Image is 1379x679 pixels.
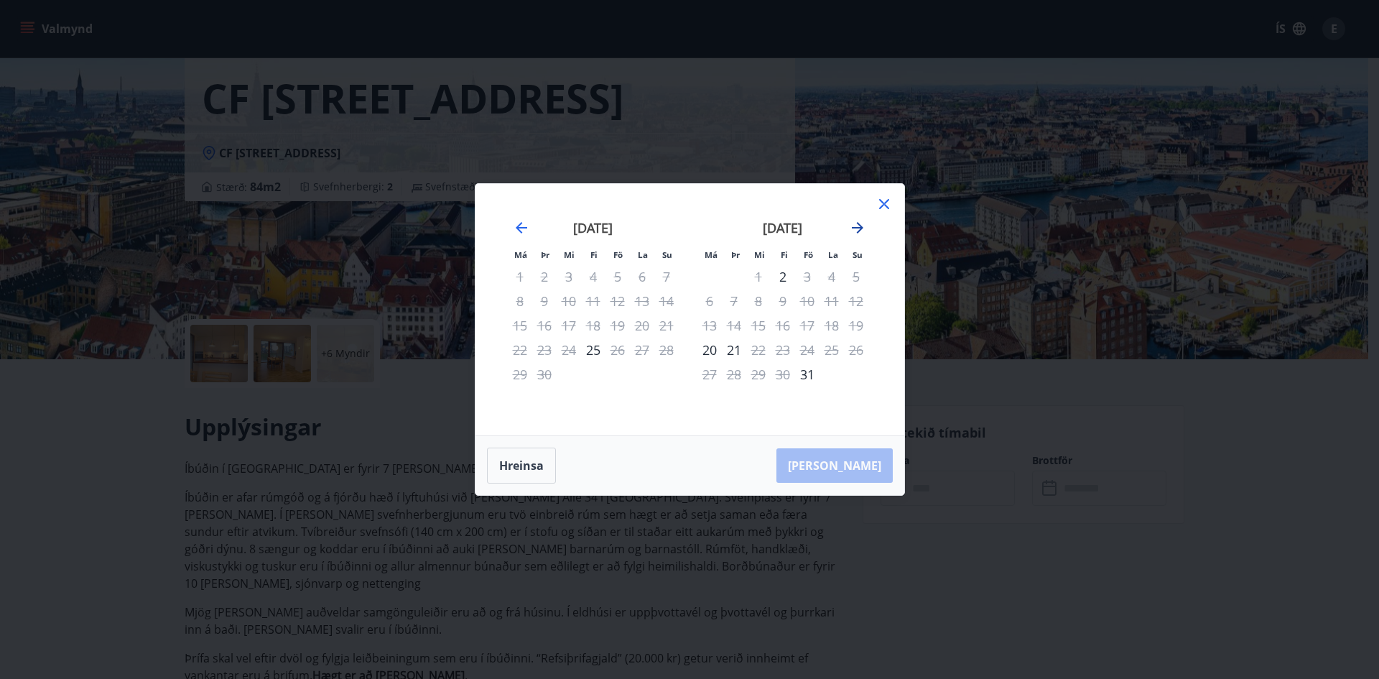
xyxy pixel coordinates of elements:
[819,289,844,313] td: Not available. laugardagur, 11. október 2025
[746,338,771,362] td: Not available. miðvikudagur, 22. október 2025
[630,313,654,338] td: Not available. laugardagur, 20. september 2025
[581,338,605,362] div: Aðeins innritun í boði
[849,219,866,236] div: Move forward to switch to the next month.
[564,249,575,260] small: Mi
[771,289,795,313] td: Not available. fimmtudagur, 9. október 2025
[590,249,598,260] small: Fi
[844,338,868,362] td: Not available. sunnudagur, 26. október 2025
[605,264,630,289] td: Not available. föstudagur, 5. september 2025
[746,264,771,289] td: Not available. miðvikudagur, 1. október 2025
[763,219,802,236] strong: [DATE]
[853,249,863,260] small: Su
[654,264,679,289] td: Not available. sunnudagur, 7. september 2025
[613,249,623,260] small: Fö
[722,362,746,387] td: Not available. þriðjudagur, 28. október 2025
[746,338,771,362] div: Aðeins útritun í boði
[819,313,844,338] td: Not available. laugardagur, 18. október 2025
[754,249,765,260] small: Mi
[541,249,549,260] small: Þr
[487,448,556,484] button: Hreinsa
[605,338,630,362] div: Aðeins útritun í boði
[844,289,868,313] td: Not available. sunnudagur, 12. október 2025
[771,362,795,387] td: Not available. fimmtudagur, 30. október 2025
[819,264,844,289] td: Not available. laugardagur, 4. október 2025
[630,289,654,313] td: Not available. laugardagur, 13. september 2025
[722,338,746,362] td: Choose þriðjudagur, 21. október 2025 as your check-in date. It’s available.
[795,289,819,313] td: Not available. föstudagur, 10. október 2025
[573,219,613,236] strong: [DATE]
[795,338,819,362] td: Not available. föstudagur, 24. október 2025
[581,289,605,313] td: Not available. fimmtudagur, 11. september 2025
[697,313,722,338] td: Not available. mánudagur, 13. október 2025
[795,362,819,387] td: Choose föstudagur, 31. október 2025 as your check-in date. It’s available.
[654,289,679,313] td: Not available. sunnudagur, 14. september 2025
[795,362,819,387] div: Aðeins innritun í boði
[532,313,557,338] td: Not available. þriðjudagur, 16. september 2025
[697,338,722,362] td: Choose mánudagur, 20. október 2025 as your check-in date. It’s available.
[514,249,527,260] small: Má
[508,338,532,362] td: Not available. mánudagur, 22. september 2025
[654,338,679,362] td: Not available. sunnudagur, 28. september 2025
[605,313,630,338] td: Not available. föstudagur, 19. september 2025
[532,362,557,387] td: Not available. þriðjudagur, 30. september 2025
[532,264,557,289] td: Not available. þriðjudagur, 2. september 2025
[771,264,795,289] div: Aðeins innritun í boði
[697,362,722,387] td: Not available. mánudagur, 27. október 2025
[844,264,868,289] td: Not available. sunnudagur, 5. október 2025
[771,313,795,338] td: Not available. fimmtudagur, 16. október 2025
[722,289,746,313] td: Not available. þriðjudagur, 7. október 2025
[722,338,746,362] div: 21
[557,264,581,289] td: Not available. miðvikudagur, 3. september 2025
[844,313,868,338] td: Not available. sunnudagur, 19. október 2025
[581,338,605,362] td: Choose fimmtudagur, 25. september 2025 as your check-in date. It’s available.
[781,249,788,260] small: Fi
[731,249,740,260] small: Þr
[493,201,887,418] div: Calendar
[828,249,838,260] small: La
[662,249,672,260] small: Su
[746,313,771,338] td: Not available. miðvikudagur, 15. október 2025
[581,264,605,289] td: Not available. fimmtudagur, 4. september 2025
[722,313,746,338] td: Not available. þriðjudagur, 14. október 2025
[557,289,581,313] td: Not available. miðvikudagur, 10. september 2025
[605,338,630,362] td: Not available. föstudagur, 26. september 2025
[795,264,819,289] div: Aðeins útritun í boði
[771,264,795,289] td: Choose fimmtudagur, 2. október 2025 as your check-in date. It’s available.
[697,289,722,313] td: Not available. mánudagur, 6. október 2025
[795,264,819,289] td: Not available. föstudagur, 3. október 2025
[804,249,813,260] small: Fö
[771,338,795,362] td: Not available. fimmtudagur, 23. október 2025
[795,313,819,338] td: Not available. föstudagur, 17. október 2025
[557,338,581,362] td: Not available. miðvikudagur, 24. september 2025
[697,338,722,362] div: Aðeins innritun í boði
[605,289,630,313] td: Not available. föstudagur, 12. september 2025
[532,338,557,362] td: Not available. þriðjudagur, 23. september 2025
[513,219,530,236] div: Move backward to switch to the previous month.
[746,289,771,313] td: Not available. miðvikudagur, 8. október 2025
[654,313,679,338] td: Not available. sunnudagur, 21. september 2025
[557,313,581,338] td: Not available. miðvikudagur, 17. september 2025
[532,289,557,313] td: Not available. þriðjudagur, 9. september 2025
[630,338,654,362] td: Not available. laugardagur, 27. september 2025
[819,338,844,362] td: Not available. laugardagur, 25. október 2025
[508,289,532,313] td: Not available. mánudagur, 8. september 2025
[638,249,648,260] small: La
[581,313,605,338] td: Not available. fimmtudagur, 18. september 2025
[746,362,771,387] td: Not available. miðvikudagur, 29. október 2025
[705,249,718,260] small: Má
[508,362,532,387] td: Not available. mánudagur, 29. september 2025
[508,264,532,289] td: Not available. mánudagur, 1. september 2025
[630,264,654,289] td: Not available. laugardagur, 6. september 2025
[508,313,532,338] td: Not available. mánudagur, 15. september 2025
